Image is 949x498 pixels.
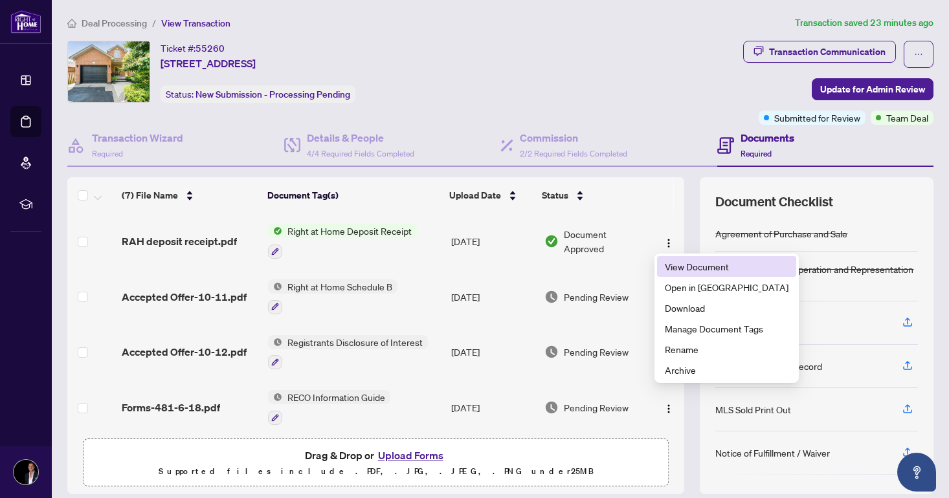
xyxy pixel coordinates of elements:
[14,460,38,484] img: Profile Icon
[122,289,247,305] span: Accepted Offer-10-11.pdf
[544,234,559,248] img: Document Status
[665,342,788,356] span: Rename
[268,224,282,238] img: Status Icon
[914,50,923,59] span: ellipsis
[564,290,629,304] span: Pending Review
[262,177,444,213] th: Document Tag(s)
[715,262,918,290] div: Confirmation of Co-operation and Representation—Buyer/Seller
[774,111,860,125] span: Submitted for Review
[307,149,414,158] span: 4/4 Required Fields Completed
[897,453,936,492] button: Open asap
[664,404,674,414] img: Logo
[446,269,539,325] td: [DATE]
[10,10,41,34] img: logo
[122,344,247,360] span: Accepted Offer-10-12.pdf
[374,447,447,464] button: Upload Forms
[537,177,649,213] th: Status
[446,213,539,269] td: [DATE]
[665,280,788,294] span: Open in [GEOGRAPHIC_DATA]
[122,400,220,415] span: Forms-481-6-18.pdf
[743,41,896,63] button: Transaction Communication
[446,325,539,380] td: [DATE]
[91,464,660,479] p: Supported files include .PDF, .JPG, .JPEG, .PNG under 25 MB
[268,335,428,370] button: Status IconRegistrants Disclosure of Interest
[446,380,539,435] td: [DATE]
[544,345,559,359] img: Document Status
[665,321,788,336] span: Manage Document Tags
[268,390,282,404] img: Status Icon
[122,233,237,249] span: RAH deposit receipt.pdf
[665,363,788,377] span: Archive
[307,130,414,146] h4: Details & People
[152,16,156,30] li: /
[795,16,933,30] article: Transaction saved 23 minutes ago
[68,41,150,102] img: IMG-40749149_1.jpg
[658,397,679,418] button: Logo
[268,279,282,294] img: Status Icon
[268,224,417,259] button: Status IconRight at Home Deposit Receipt
[282,224,417,238] span: Right at Home Deposit Receipt
[665,259,788,274] span: View Document
[92,130,183,146] h4: Transaction Wizard
[812,78,933,100] button: Update for Admin Review
[282,335,428,349] span: Registrants Disclosure of Interest
[84,439,668,487] span: Drag & Drop orUpload FormsSupported files include .PDF, .JPG, .JPEG, .PNG under25MB
[715,193,833,211] span: Document Checklist
[195,89,350,100] span: New Submission - Processing Pending
[544,400,559,415] img: Document Status
[564,227,647,255] span: Document Approved
[82,17,147,29] span: Deal Processing
[117,177,262,213] th: (7) File Name
[161,56,256,71] span: [STREET_ADDRESS]
[282,279,397,294] span: Right at Home Schedule B
[715,402,791,417] div: MLS Sold Print Out
[305,447,447,464] span: Drag & Drop or
[715,446,830,460] div: Notice of Fulfillment / Waiver
[161,17,230,29] span: View Transaction
[658,231,679,252] button: Logo
[161,41,225,56] div: Ticket #:
[564,400,629,415] span: Pending Review
[741,149,772,158] span: Required
[282,390,390,404] span: RECO Information Guide
[449,188,501,202] span: Upload Date
[542,188,568,202] span: Status
[195,43,225,54] span: 55260
[715,226,847,241] div: Agreement of Purchase and Sale
[161,85,355,103] div: Status:
[741,130,794,146] h4: Documents
[122,188,178,202] span: (7) File Name
[886,111,928,125] span: Team Deal
[268,279,397,314] button: Status IconRight at Home Schedule B
[564,345,629,359] span: Pending Review
[769,41,886,62] div: Transaction Communication
[520,149,627,158] span: 2/2 Required Fields Completed
[444,177,537,213] th: Upload Date
[67,19,76,28] span: home
[664,238,674,248] img: Logo
[268,335,282,349] img: Status Icon
[268,390,390,425] button: Status IconRECO Information Guide
[520,130,627,146] h4: Commission
[665,301,788,315] span: Download
[544,290,559,304] img: Document Status
[820,79,925,100] span: Update for Admin Review
[92,149,123,158] span: Required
